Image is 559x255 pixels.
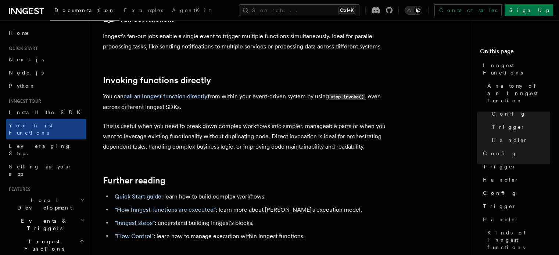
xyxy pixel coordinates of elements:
[119,2,168,20] a: Examples
[329,94,365,100] code: step.invoke()
[124,7,163,13] span: Examples
[480,173,550,186] a: Handler
[483,150,517,157] span: Config
[480,200,550,213] a: Trigger
[6,197,80,211] span: Local Development
[103,31,397,52] p: Inngest's fan-out jobs enable a single event to trigger multiple functions simultaneously. Ideal ...
[9,123,53,136] span: Your first Functions
[492,110,526,117] span: Config
[9,164,72,177] span: Setting up your app
[483,176,519,183] span: Handler
[489,120,550,134] a: Trigger
[6,79,86,92] a: Python
[115,206,216,213] a: "How Inngest functions are executed"
[50,2,119,21] a: Documentation
[112,192,397,202] li: : learn how to build complex workflows.
[483,163,516,170] span: Trigger
[9,109,85,115] span: Install the SDK
[6,238,79,252] span: Inngest Functions
[112,231,397,241] li: : learn how to manage execution within Inngest functions.
[9,83,36,89] span: Python
[103,175,165,186] a: Further reading
[6,98,41,104] span: Inngest tour
[172,7,211,13] span: AgentKit
[483,62,550,76] span: Inngest Functions
[6,139,86,160] a: Leveraging Steps
[168,2,215,20] a: AgentKit
[112,205,397,215] li: : learn more about [PERSON_NAME]'s execution model.
[6,194,86,214] button: Local Development
[103,91,397,112] p: You can from within your event-driven system by using , even across different Inngest SDKs.
[505,4,553,16] a: Sign Up
[6,214,86,235] button: Events & Triggers
[480,160,550,173] a: Trigger
[338,7,355,14] kbd: Ctrl+K
[483,203,516,210] span: Trigger
[239,4,359,16] button: Search...Ctrl+K
[103,121,397,152] p: This is useful when you need to break down complex workflows into simpler, manageable parts or wh...
[6,45,38,51] span: Quick start
[489,134,550,147] a: Handler
[115,233,154,240] a: "Flow Control"
[480,147,550,160] a: Config
[9,70,44,76] span: Node.js
[405,6,422,15] button: Toggle dark mode
[487,82,550,104] span: Anatomy of an Inngest function
[480,186,550,200] a: Config
[54,7,115,13] span: Documentation
[489,107,550,120] a: Config
[9,29,29,37] span: Home
[9,143,71,156] span: Leveraging Steps
[6,217,80,232] span: Events & Triggers
[6,106,86,119] a: Install the SDK
[6,119,86,139] a: Your first Functions
[6,66,86,79] a: Node.js
[480,47,550,59] h4: On this page
[483,189,517,197] span: Config
[492,136,528,144] span: Handler
[487,229,550,251] span: Kinds of Inngest functions
[103,75,211,85] a: Invoking functions directly
[115,219,155,226] a: "Inngest steps"
[115,193,161,200] a: Quick Start guide
[112,218,397,228] li: : understand building Inngest's blocks.
[492,123,525,131] span: Trigger
[6,160,86,181] a: Setting up your app
[484,79,550,107] a: Anatomy of an Inngest function
[480,213,550,226] a: Handler
[480,59,550,79] a: Inngest Functions
[484,226,550,254] a: Kinds of Inngest functions
[123,93,208,100] a: call an Inngest function directly
[6,26,86,40] a: Home
[9,57,44,62] span: Next.js
[434,4,502,16] a: Contact sales
[483,216,519,223] span: Handler
[6,186,31,192] span: Features
[6,53,86,66] a: Next.js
